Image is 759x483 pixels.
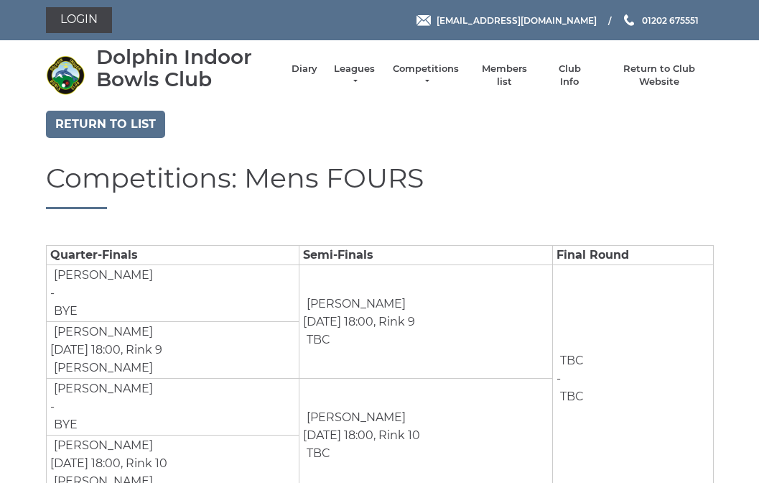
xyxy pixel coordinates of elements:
a: Club Info [549,63,590,88]
img: Dolphin Indoor Bowls Club [46,55,85,95]
td: - [46,379,299,436]
td: [PERSON_NAME] [303,408,406,427]
td: Semi-Finals [299,246,553,265]
td: TBC [557,351,585,370]
td: [DATE] 18:00, Rink 9 [46,322,299,379]
span: 01202 675551 [642,14,699,25]
a: Email [EMAIL_ADDRESS][DOMAIN_NAME] [416,14,597,27]
td: Quarter-Finals [46,246,299,265]
td: TBC [303,444,331,463]
td: TBC [557,387,585,406]
a: Return to list [46,111,165,138]
td: TBC [303,331,331,349]
td: - [46,265,299,322]
td: Final Round [552,246,713,265]
td: [PERSON_NAME] [50,266,154,285]
span: [EMAIL_ADDRESS][DOMAIN_NAME] [437,14,597,25]
a: Members list [475,63,534,88]
td: BYE [50,415,78,434]
td: [PERSON_NAME] [50,379,154,398]
a: Leagues [332,63,377,88]
td: [PERSON_NAME] [50,323,154,341]
td: [DATE] 18:00, Rink 9 [299,265,553,379]
div: Dolphin Indoor Bowls Club [96,46,277,91]
td: [PERSON_NAME] [50,359,154,377]
h1: Competitions: Mens FOURS [46,163,714,210]
td: [PERSON_NAME] [50,436,154,455]
td: [PERSON_NAME] [303,295,406,313]
a: Competitions [391,63,460,88]
img: Email [416,15,431,26]
a: Return to Club Website [605,63,713,88]
img: Phone us [624,14,634,26]
td: BYE [50,302,78,321]
a: Login [46,7,112,33]
a: Diary [292,63,317,75]
a: Phone us 01202 675551 [622,14,699,27]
